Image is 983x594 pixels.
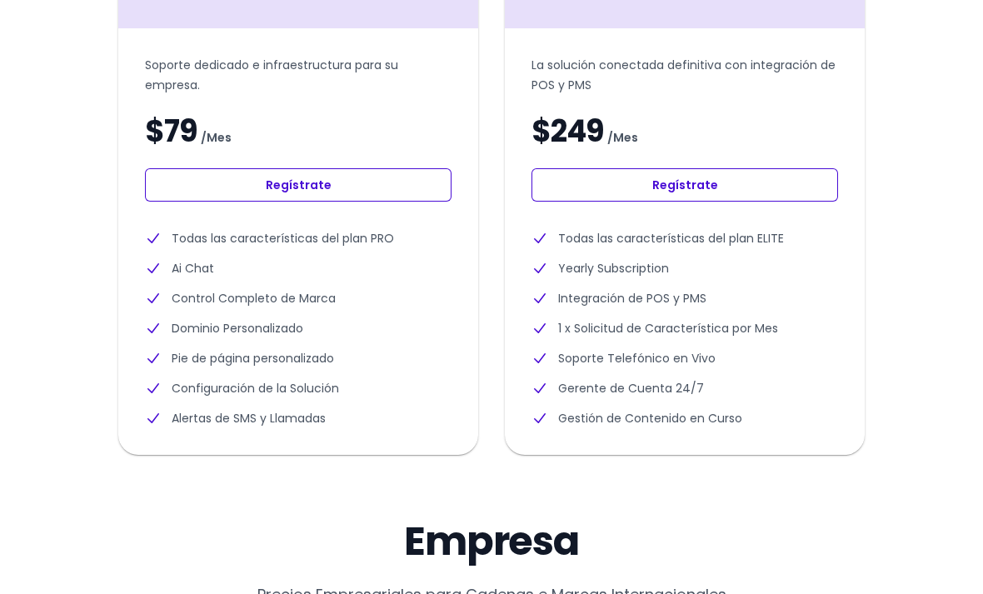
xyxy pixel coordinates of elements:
[531,318,838,338] li: 1 x Solicitud de Característica por Mes
[531,408,838,428] li: Gestión de Contenido en Curso
[531,258,838,278] li: Yearly Subscription
[145,258,452,278] li: Ai Chat
[145,288,452,308] li: Control Completo de Marca
[531,55,838,95] p: La solución conectada definitiva con integración de POS y PMS
[145,228,452,248] li: Todas las características del plan PRO
[531,228,838,248] li: Todas las características del plan ELITE
[201,127,232,147] span: / Mes
[607,127,638,147] span: / Mes
[145,408,452,428] li: Alertas de SMS y Llamadas
[531,168,838,202] a: Regístrate
[145,318,452,338] li: Dominio Personalizado
[145,55,452,95] p: Soporte dedicado e infraestructura para su empresa.
[531,288,838,308] li: Integración de POS y PMS
[145,378,452,398] li: Configuración de la Solución
[145,168,452,202] a: Regístrate
[531,378,838,398] li: Gerente de Cuenta 24/7
[118,522,865,562] p: Empresa
[531,348,838,368] li: Soporte Telefónico en Vivo
[145,348,452,368] li: Pie de página personalizado
[145,115,197,148] span: $79
[531,115,604,148] span: $249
